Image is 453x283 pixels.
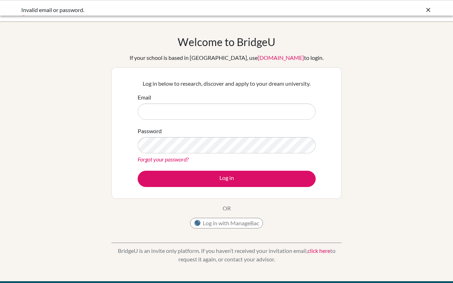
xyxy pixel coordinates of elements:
button: Log in [138,171,316,187]
div: Invalid email or password. [21,6,326,14]
label: Password [138,127,162,135]
p: BridgeU is an invite only platform. If you haven’t received your invitation email, to request it ... [111,247,342,264]
div: If your school is based in [GEOGRAPHIC_DATA], use to login. [130,53,323,62]
a: Forgot your password? [138,156,189,163]
h1: Welcome to BridgeU [178,35,275,48]
a: [DOMAIN_NAME] [258,54,304,61]
p: OR [223,204,231,213]
p: Log in below to research, discover and apply to your dream university. [138,79,316,88]
label: Email [138,93,151,102]
button: Log in with ManageBac [190,218,263,228]
a: click here [308,247,330,254]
